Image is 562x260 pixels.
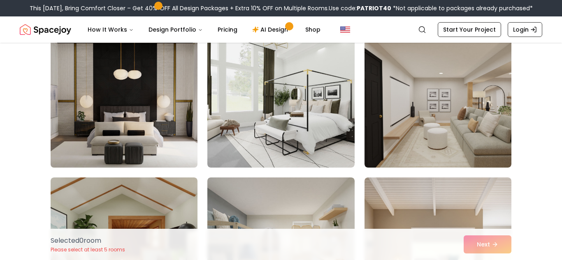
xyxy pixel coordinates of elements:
a: AI Design [246,21,297,38]
b: PATRIOT40 [357,4,391,12]
img: Room room-71 [207,36,354,168]
button: Design Portfolio [142,21,209,38]
nav: Global [20,16,542,43]
a: Start Your Project [438,22,501,37]
span: Use code: [329,4,391,12]
p: Please select at least 5 rooms [51,246,125,253]
a: Shop [299,21,327,38]
button: How It Works [81,21,140,38]
span: *Not applicable to packages already purchased* [391,4,533,12]
nav: Main [81,21,327,38]
a: Pricing [211,21,244,38]
a: Login [508,22,542,37]
img: Room room-70 [47,33,201,171]
img: United States [340,25,350,35]
p: Selected 0 room [51,236,125,246]
img: Room room-72 [365,36,511,168]
a: Spacejoy [20,21,71,38]
img: Spacejoy Logo [20,21,71,38]
div: This [DATE], Bring Comfort Closer – Get 40% OFF All Design Packages + Extra 10% OFF on Multiple R... [30,4,533,12]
